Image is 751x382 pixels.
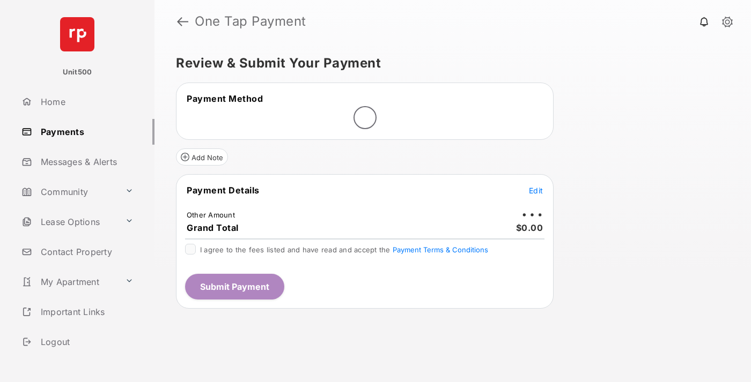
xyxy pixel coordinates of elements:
a: My Apartment [17,269,121,295]
button: Add Note [176,148,228,166]
img: svg+xml;base64,PHN2ZyB4bWxucz0iaHR0cDovL3d3dy53My5vcmcvMjAwMC9zdmciIHdpZHRoPSI2NCIgaGVpZ2h0PSI2NC... [60,17,94,51]
button: Submit Payment [185,274,284,299]
a: Logout [17,329,154,355]
a: Important Links [17,299,138,325]
a: Lease Options [17,209,121,235]
button: Edit [529,185,543,196]
a: Payments [17,119,154,145]
span: $0.00 [516,222,543,233]
a: Contact Property [17,239,154,265]
strong: One Tap Payment [195,15,306,28]
span: Edit [529,186,543,195]
a: Community [17,179,121,205]
p: Unit500 [63,67,92,78]
td: Other Amount [186,210,235,220]
h5: Review & Submit Your Payment [176,57,721,70]
span: I agree to the fees listed and have read and accept the [200,245,488,254]
a: Messages & Alerts [17,149,154,175]
a: Home [17,89,154,115]
button: I agree to the fees listed and have read and accept the [393,245,488,254]
span: Grand Total [187,222,239,233]
span: Payment Details [187,185,260,196]
span: Payment Method [187,93,263,104]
